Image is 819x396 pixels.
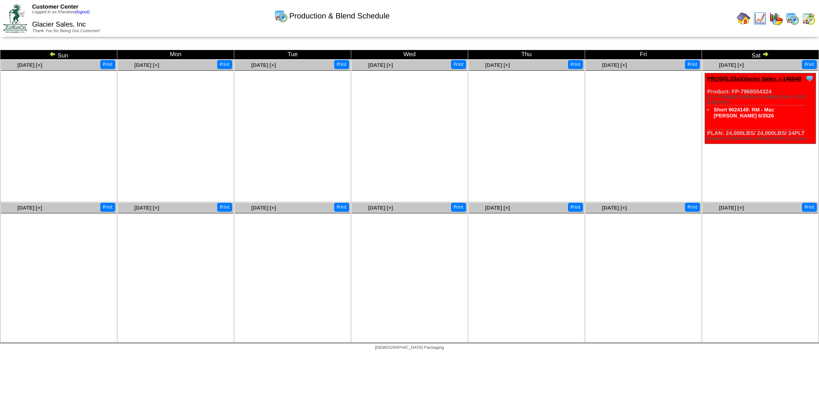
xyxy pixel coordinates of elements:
[485,205,510,211] a: [DATE] [+]
[719,205,744,211] a: [DATE] [+]
[17,62,42,68] a: [DATE] [+]
[0,50,117,60] td: Sun
[251,62,276,68] a: [DATE] [+]
[786,12,799,25] img: calendarprod.gif
[769,12,783,25] img: graph.gif
[707,75,801,82] a: PROD(6:25a)Glacier Sales, I-146648
[702,50,819,60] td: Sat
[49,51,56,57] img: arrowleft.gif
[3,4,27,33] img: ZoRoCo_Logo(Green%26Foil)%20jpg.webp
[368,205,393,211] a: [DATE] [+]
[707,95,816,105] div: (FP -FORMED [PERSON_NAME] OVAL TOTE ZOROCO)
[568,203,583,212] button: Print
[762,51,769,57] img: arrowright.gif
[375,345,444,350] span: [DEMOGRAPHIC_DATA] Packaging
[251,205,276,211] a: [DATE] [+]
[289,12,389,21] span: Production & Blend Schedule
[485,62,510,68] a: [DATE] [+]
[719,62,744,68] a: [DATE] [+]
[737,12,750,25] img: home.gif
[714,107,774,119] a: Short 9024149: RM - Mac [PERSON_NAME] 6/3526
[451,60,466,69] button: Print
[234,50,351,60] td: Tue
[602,205,627,211] a: [DATE] [+]
[17,205,42,211] a: [DATE] [+]
[802,12,816,25] img: calendarinout.gif
[451,203,466,212] button: Print
[134,62,159,68] a: [DATE] [+]
[100,60,115,69] button: Print
[32,29,100,33] span: Thank You for Being Our Customer!
[117,50,234,60] td: Mon
[334,60,349,69] button: Print
[32,21,86,28] span: Glacier Sales, Inc
[568,60,583,69] button: Print
[100,203,115,212] button: Print
[468,50,585,60] td: Thu
[217,60,232,69] button: Print
[134,205,159,211] a: [DATE] [+]
[602,62,627,68] a: [DATE] [+]
[32,3,78,10] span: Customer Center
[707,136,816,141] div: Edited by [PERSON_NAME] [DATE] 10:31pm
[805,74,814,83] img: Tooltip
[75,10,90,15] a: (logout)
[334,203,349,212] button: Print
[685,203,700,212] button: Print
[368,62,393,68] a: [DATE] [+]
[705,73,816,144] div: Product: FP-7968554324 PLAN: 24,000LBS / 24,000LBS / 24PLT
[351,50,468,60] td: Wed
[802,203,817,212] button: Print
[585,50,702,60] td: Fri
[274,9,288,23] img: calendarprod.gif
[753,12,767,25] img: line_graph.gif
[685,60,700,69] button: Print
[217,203,232,212] button: Print
[802,60,817,69] button: Print
[32,10,90,15] span: Logged in as Kfarabee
